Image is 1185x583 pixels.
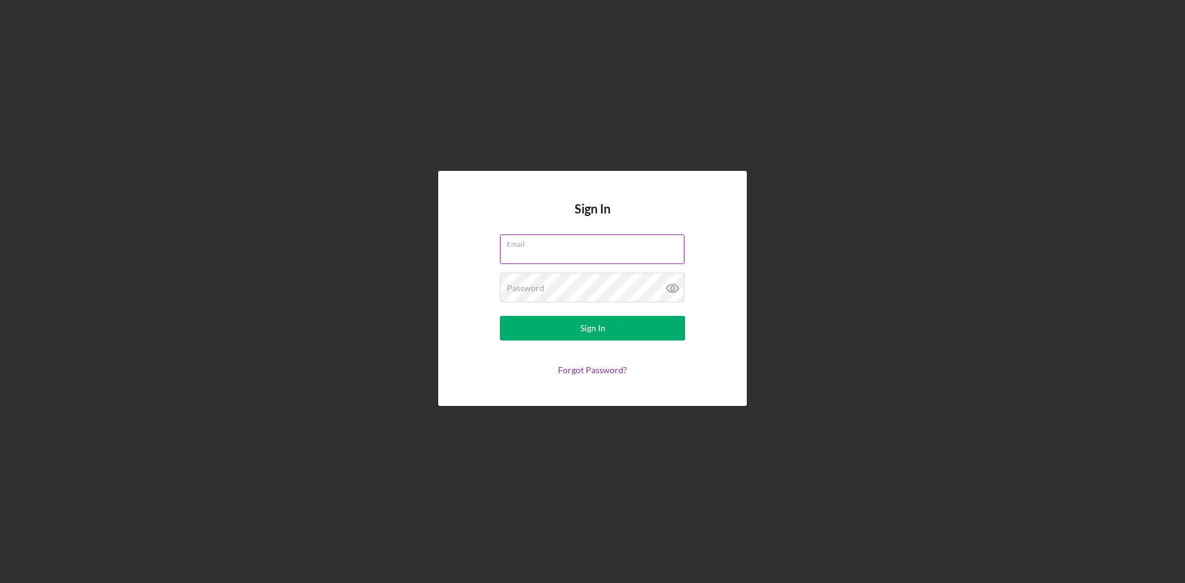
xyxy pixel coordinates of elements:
div: Sign In [580,316,605,341]
button: Sign In [500,316,685,341]
label: Email [507,235,684,249]
h4: Sign In [575,202,610,234]
label: Password [507,283,544,293]
a: Forgot Password? [558,365,627,375]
